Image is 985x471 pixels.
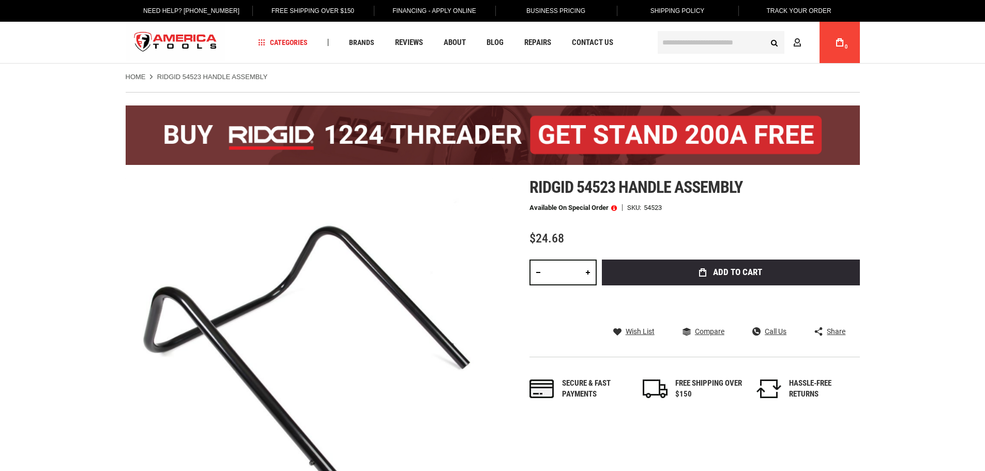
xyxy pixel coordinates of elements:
[126,72,146,82] a: Home
[487,39,504,47] span: Blog
[765,328,786,335] span: Call Us
[845,44,848,50] span: 0
[126,105,860,165] img: BOGO: Buy the RIDGID® 1224 Threader (26092), get the 92467 200A Stand FREE!
[390,36,428,50] a: Reviews
[675,378,742,400] div: FREE SHIPPING OVER $150
[683,327,724,336] a: Compare
[756,379,781,398] img: returns
[344,36,379,50] a: Brands
[126,23,226,62] img: America Tools
[253,36,312,50] a: Categories
[349,39,374,46] span: Brands
[482,36,508,50] a: Blog
[520,36,556,50] a: Repairs
[258,39,308,46] span: Categories
[524,39,551,47] span: Repairs
[650,7,705,14] span: Shipping Policy
[529,204,617,211] p: Available on Special Order
[643,379,668,398] img: shipping
[562,378,629,400] div: Secure & fast payments
[439,36,471,50] a: About
[830,22,850,63] a: 0
[827,328,845,335] span: Share
[529,379,554,398] img: payments
[602,260,860,285] button: Add to Cart
[765,33,784,52] button: Search
[572,39,613,47] span: Contact Us
[752,327,786,336] a: Call Us
[695,328,724,335] span: Compare
[789,378,856,400] div: HASSLE-FREE RETURNS
[529,231,564,246] span: $24.68
[529,177,742,197] span: Ridgid 54523 handle assembly
[157,73,268,81] strong: RIDGID 54523 HANDLE ASSEMBLY
[126,23,226,62] a: store logo
[626,328,655,335] span: Wish List
[444,39,466,47] span: About
[613,327,655,336] a: Wish List
[567,36,618,50] a: Contact Us
[627,204,644,211] strong: SKU
[395,39,423,47] span: Reviews
[713,268,762,277] span: Add to Cart
[600,288,862,318] iframe: Secure express checkout frame
[644,204,662,211] div: 54523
